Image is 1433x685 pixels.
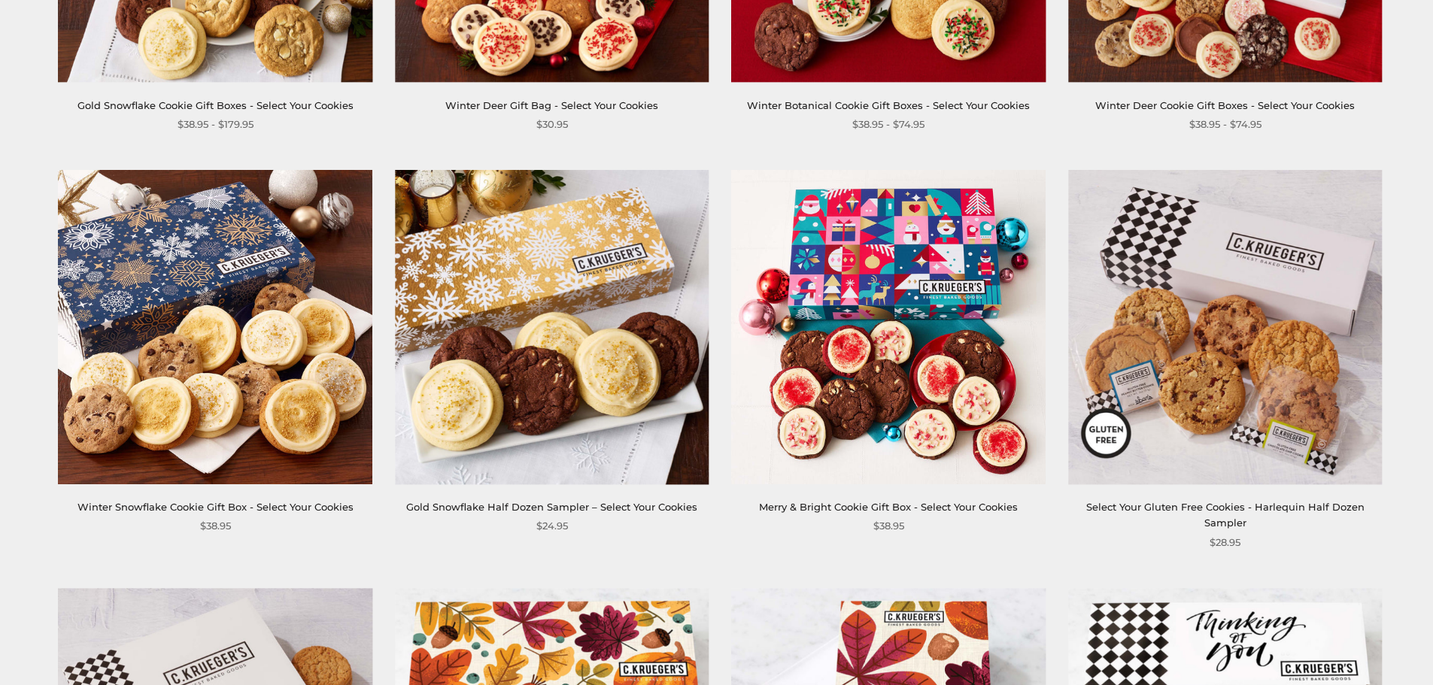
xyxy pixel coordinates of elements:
[873,518,904,534] span: $38.95
[1086,501,1365,529] a: Select Your Gluten Free Cookies - Harlequin Half Dozen Sampler
[759,501,1018,513] a: Merry & Bright Cookie Gift Box - Select Your Cookies
[747,99,1030,111] a: Winter Botanical Cookie Gift Boxes - Select Your Cookies
[1210,535,1240,550] span: $28.95
[1068,170,1382,483] img: Select Your Gluten Free Cookies - Harlequin Half Dozen Sampler
[1189,117,1261,132] span: $38.95 - $74.95
[200,518,231,534] span: $38.95
[406,501,697,513] a: Gold Snowflake Half Dozen Sampler – Select Your Cookies
[536,518,568,534] span: $24.95
[445,99,658,111] a: Winter Deer Gift Bag - Select Your Cookies
[12,628,156,673] iframe: Sign Up via Text for Offers
[59,170,372,483] img: Winter Snowflake Cookie Gift Box - Select Your Cookies
[395,170,709,483] img: Gold Snowflake Half Dozen Sampler – Select Your Cookies
[852,117,924,132] span: $38.95 - $74.95
[77,501,354,513] a: Winter Snowflake Cookie Gift Box - Select Your Cookies
[77,99,354,111] a: Gold Snowflake Cookie Gift Boxes - Select Your Cookies
[178,117,254,132] span: $38.95 - $179.95
[732,170,1046,483] img: Merry & Bright Cookie Gift Box - Select Your Cookies
[536,117,568,132] span: $30.95
[1095,99,1355,111] a: Winter Deer Cookie Gift Boxes - Select Your Cookies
